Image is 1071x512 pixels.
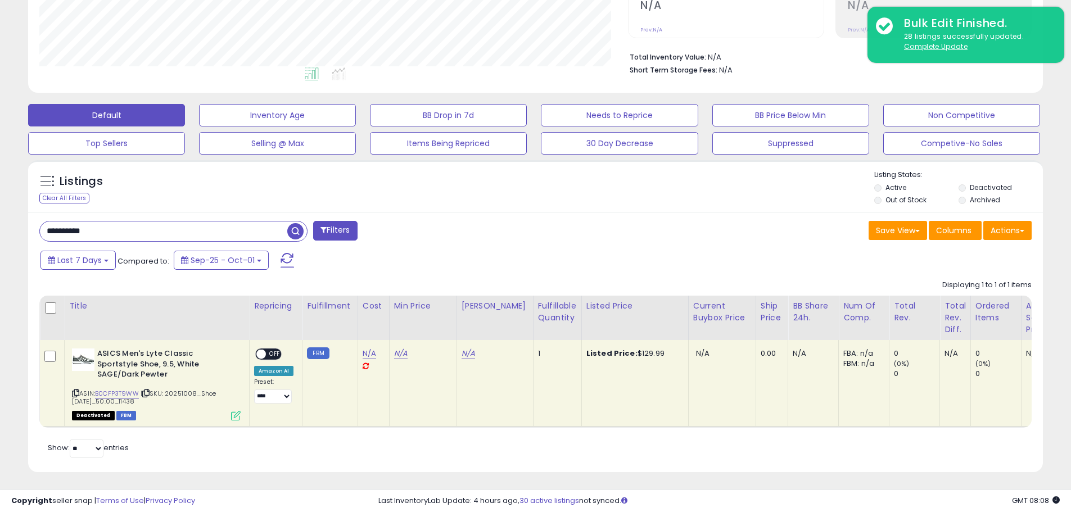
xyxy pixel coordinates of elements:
div: Ordered Items [975,300,1016,324]
div: Repricing [254,300,297,312]
button: Sep-25 - Oct-01 [174,251,269,270]
small: (0%) [894,359,910,368]
div: Title [69,300,245,312]
span: Compared to: [118,256,169,266]
div: Cost [363,300,385,312]
span: OFF [266,350,284,359]
u: Complete Update [904,42,968,51]
label: Archived [970,195,1000,205]
button: Competive-No Sales [883,132,1040,155]
h5: Listings [60,174,103,189]
b: Total Inventory Value: [630,52,706,62]
button: Last 7 Days [40,251,116,270]
div: Last InventoryLab Update: 4 hours ago, not synced. [378,496,1060,506]
span: All listings that are unavailable for purchase on Amazon for any reason other than out-of-stock [72,411,115,420]
a: N/A [394,348,408,359]
button: Default [28,104,185,126]
div: N/A [1026,348,1063,359]
span: Sep-25 - Oct-01 [191,255,255,266]
button: Needs to Reprice [541,104,698,126]
div: Total Rev. Diff. [945,300,966,336]
span: 2025-10-9 08:08 GMT [1012,495,1060,506]
b: Listed Price: [586,348,638,359]
div: Ship Price [761,300,783,324]
button: Columns [929,221,982,240]
small: FBM [307,347,329,359]
span: Columns [936,225,971,236]
div: Listed Price [586,300,684,312]
div: [PERSON_NAME] [462,300,528,312]
span: N/A [719,65,733,75]
div: seller snap | | [11,496,195,506]
div: Total Rev. [894,300,935,324]
a: N/A [363,348,376,359]
div: 28 listings successfully updated. [896,31,1056,52]
div: 0 [894,369,939,379]
li: N/A [630,49,1023,63]
div: Bulk Edit Finished. [896,15,1056,31]
div: Clear All Filters [39,193,89,203]
a: B0CFP3T9WW [95,389,139,398]
a: Terms of Use [96,495,144,506]
div: Fulfillment [307,300,353,312]
small: Prev: N/A [848,26,870,33]
div: N/A [793,348,830,359]
div: $129.99 [586,348,680,359]
div: 0 [975,369,1021,379]
div: Displaying 1 to 1 of 1 items [942,280,1032,291]
button: 30 Day Decrease [541,132,698,155]
span: Show: entries [48,442,129,453]
div: Min Price [394,300,452,312]
button: Actions [983,221,1032,240]
div: FBA: n/a [843,348,880,359]
img: 31qqUpDFb3L._SL40_.jpg [72,348,94,371]
span: Last 7 Days [57,255,102,266]
div: ASIN: [72,348,241,419]
span: FBM [116,411,137,420]
div: Amazon AI [254,366,293,376]
div: N/A [945,348,962,359]
b: ASICS Men's Lyte Classic Sportstyle Shoe, 9.5, White SAGE/Dark Pewter [97,348,234,383]
label: Deactivated [970,183,1012,192]
button: Save View [869,221,927,240]
button: Selling @ Max [199,132,356,155]
a: Privacy Policy [146,495,195,506]
div: Current Buybox Price [693,300,751,324]
a: 30 active listings [519,495,579,506]
div: FBM: n/a [843,359,880,369]
button: Suppressed [712,132,869,155]
span: | SKU: 20251008_Shoe [DATE]_50.00_11438 [72,389,216,406]
button: Items Being Repriced [370,132,527,155]
div: 0 [975,348,1021,359]
b: Short Term Storage Fees: [630,65,717,75]
div: Fulfillable Quantity [538,300,577,324]
strong: Copyright [11,495,52,506]
button: Inventory Age [199,104,356,126]
span: N/A [696,348,710,359]
small: Prev: N/A [640,26,662,33]
button: Non Competitive [883,104,1040,126]
a: N/A [462,348,475,359]
div: Preset: [254,378,293,404]
button: BB Drop in 7d [370,104,527,126]
div: 0.00 [761,348,779,359]
p: Listing States: [874,170,1043,180]
button: Top Sellers [28,132,185,155]
div: 1 [538,348,573,359]
button: BB Price Below Min [712,104,869,126]
div: Num of Comp. [843,300,884,324]
label: Active [885,183,906,192]
button: Filters [313,221,357,241]
div: 0 [894,348,939,359]
div: BB Share 24h. [793,300,834,324]
div: Avg Selling Price [1026,300,1067,336]
label: Out of Stock [885,195,927,205]
small: (0%) [975,359,991,368]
